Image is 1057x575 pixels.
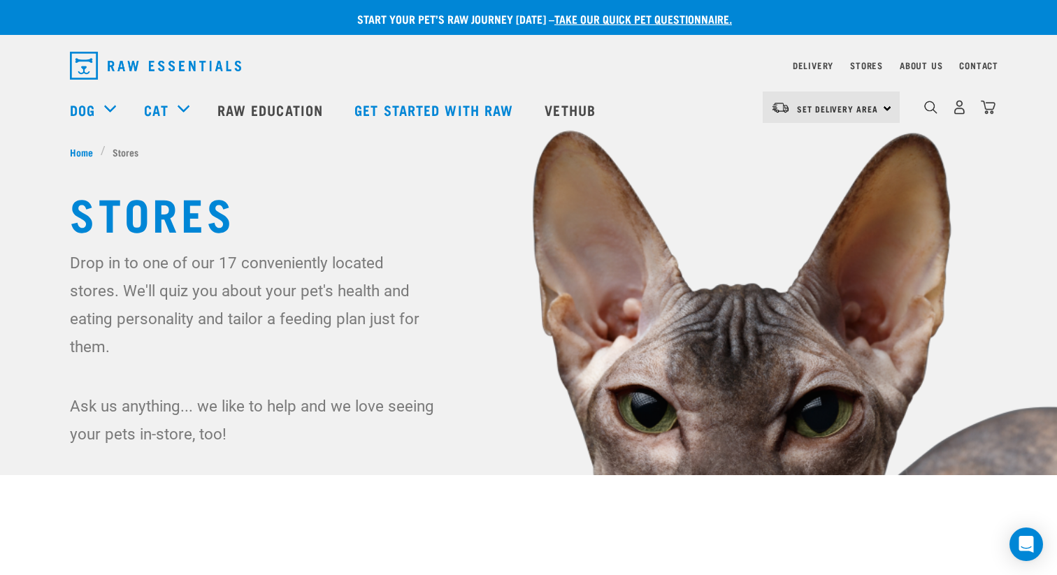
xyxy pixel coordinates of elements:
a: take our quick pet questionnaire. [554,15,732,22]
a: Dog [70,99,95,120]
span: Home [70,145,93,159]
img: Raw Essentials Logo [70,52,241,80]
a: Get started with Raw [340,82,531,138]
a: Contact [959,63,998,68]
p: Ask us anything... we like to help and we love seeing your pets in-store, too! [70,392,437,448]
nav: breadcrumbs [70,145,987,159]
a: Stores [850,63,883,68]
p: Drop in to one of our 17 conveniently located stores. We'll quiz you about your pet's health and ... [70,249,437,361]
img: home-icon-1@2x.png [924,101,937,114]
nav: dropdown navigation [59,46,998,85]
a: Home [70,145,101,159]
a: About Us [900,63,942,68]
img: van-moving.png [771,101,790,114]
a: Raw Education [203,82,340,138]
img: user.png [952,100,967,115]
h1: Stores [70,187,987,238]
img: home-icon@2x.png [981,100,995,115]
div: Open Intercom Messenger [1009,527,1043,561]
a: Cat [144,99,168,120]
span: Set Delivery Area [797,106,878,111]
a: Vethub [531,82,613,138]
a: Delivery [793,63,833,68]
